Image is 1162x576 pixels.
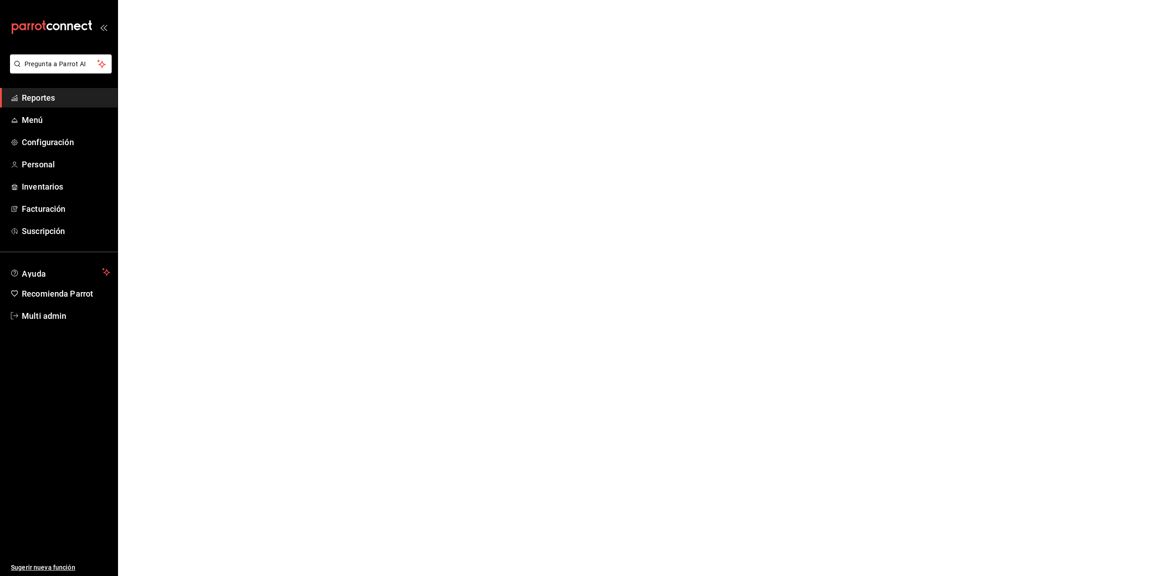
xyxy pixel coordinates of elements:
[22,203,110,215] span: Facturación
[25,59,98,69] span: Pregunta a Parrot AI
[22,310,110,322] span: Multi admin
[22,136,110,148] span: Configuración
[10,54,112,73] button: Pregunta a Parrot AI
[22,114,110,126] span: Menú
[22,288,110,300] span: Recomienda Parrot
[22,225,110,237] span: Suscripción
[100,24,107,31] button: open_drawer_menu
[22,92,110,104] span: Reportes
[6,66,112,75] a: Pregunta a Parrot AI
[22,267,98,278] span: Ayuda
[22,181,110,193] span: Inventarios
[11,563,110,572] span: Sugerir nueva función
[22,158,110,171] span: Personal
